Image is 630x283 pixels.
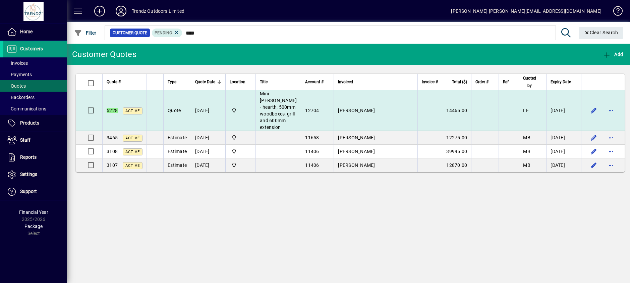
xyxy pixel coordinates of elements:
[338,149,375,154] span: [PERSON_NAME]
[24,224,43,229] span: Package
[606,160,616,171] button: More options
[503,78,509,86] span: Ref
[230,134,251,141] span: New Plymouth
[305,78,330,86] div: Account #
[523,135,530,140] span: MB
[20,189,37,194] span: Support
[195,78,221,86] div: Quote Date
[608,1,622,23] a: Knowledge Base
[191,158,225,172] td: [DATE]
[74,30,97,36] span: Filter
[191,145,225,158] td: [DATE]
[3,23,67,40] a: Home
[107,149,118,154] span: 3108
[546,90,581,131] td: [DATE]
[442,90,471,131] td: 14465.00
[107,78,121,86] span: Quote #
[132,6,184,16] div: Trendz Outdoors Limited
[588,105,599,116] button: Edit
[168,108,181,113] span: Quote
[442,145,471,158] td: 39995.00
[3,149,67,166] a: Reports
[3,166,67,183] a: Settings
[523,108,529,113] span: LF
[20,172,37,177] span: Settings
[588,146,599,157] button: Edit
[19,209,48,215] span: Financial Year
[152,29,182,37] mat-chip: Pending Status: Pending
[191,131,225,145] td: [DATE]
[588,160,599,171] button: Edit
[551,78,577,86] div: Expiry Date
[442,131,471,145] td: 12275.00
[452,78,467,86] span: Total ($)
[606,146,616,157] button: More options
[113,30,147,36] span: Customer Quote
[546,158,581,172] td: [DATE]
[442,158,471,172] td: 12870.00
[601,48,625,60] button: Add
[338,78,413,86] div: Invoiced
[230,161,251,169] span: New Plymouth
[338,78,353,86] span: Invoiced
[230,107,251,114] span: New Plymouth
[110,5,132,17] button: Profile
[338,108,375,113] span: [PERSON_NAME]
[260,91,297,130] span: Mini [PERSON_NAME] - hearth, 500mm woodboxes, grill and 600mm extension
[107,135,118,140] span: 3465
[603,52,623,57] span: Add
[195,78,215,86] span: Quote Date
[7,83,26,89] span: Quotes
[523,162,530,168] span: MB
[3,69,67,80] a: Payments
[546,145,581,158] td: [DATE]
[107,108,118,113] em: 5228
[3,115,67,132] a: Products
[168,78,176,86] span: Type
[20,120,39,126] span: Products
[475,78,495,86] div: Order #
[606,105,616,116] button: More options
[305,135,319,140] span: 11658
[72,49,136,60] div: Customer Quotes
[20,137,31,143] span: Staff
[125,150,140,154] span: Active
[451,6,602,16] div: [PERSON_NAME] [PERSON_NAME][EMAIL_ADDRESS][DOMAIN_NAME]
[7,72,32,77] span: Payments
[125,109,140,113] span: Active
[338,135,375,140] span: [PERSON_NAME]
[3,183,67,200] a: Support
[475,78,489,86] span: Order #
[3,80,67,92] a: Quotes
[584,30,618,35] span: Clear Search
[305,149,319,154] span: 11406
[305,108,319,113] span: 12704
[72,27,98,39] button: Filter
[7,60,28,66] span: Invoices
[125,136,140,140] span: Active
[260,78,268,86] span: Title
[305,78,324,86] span: Account #
[523,149,530,154] span: MB
[107,162,118,168] span: 3107
[7,106,46,111] span: Communications
[338,162,375,168] span: [PERSON_NAME]
[230,148,251,155] span: New Plymouth
[20,46,43,51] span: Customers
[20,154,37,160] span: Reports
[155,31,172,35] span: Pending
[422,78,438,86] span: Invoice #
[523,75,536,89] span: Quoted by
[7,95,35,100] span: Backorders
[588,132,599,143] button: Edit
[3,92,67,103] a: Backorders
[125,163,140,168] span: Active
[579,27,624,39] button: Clear
[168,162,187,168] span: Estimate
[89,5,110,17] button: Add
[230,78,251,86] div: Location
[107,78,142,86] div: Quote #
[168,149,187,154] span: Estimate
[305,162,319,168] span: 11406
[523,75,542,89] div: Quoted by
